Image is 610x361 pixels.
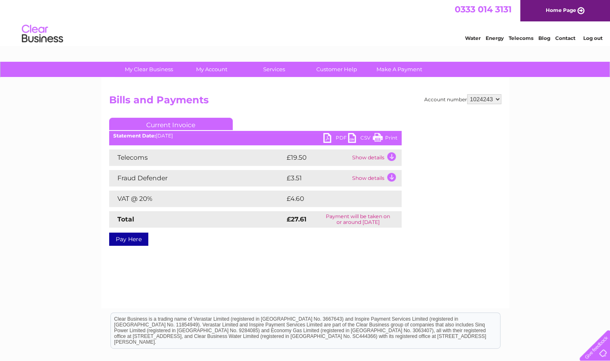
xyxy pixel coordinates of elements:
[373,133,397,145] a: Print
[113,133,156,139] b: Statement Date:
[285,170,350,186] td: £3.51
[115,62,183,77] a: My Clear Business
[350,149,402,166] td: Show details
[117,215,134,223] strong: Total
[109,191,285,207] td: VAT @ 20%
[240,62,308,77] a: Services
[21,21,63,47] img: logo.png
[109,233,148,246] a: Pay Here
[109,133,402,139] div: [DATE]
[350,170,402,186] td: Show details
[303,62,371,77] a: Customer Help
[538,35,550,41] a: Blog
[285,149,350,166] td: £19.50
[583,35,602,41] a: Log out
[178,62,245,77] a: My Account
[315,211,401,228] td: Payment will be taken on or around [DATE]
[424,94,501,104] div: Account number
[109,94,501,110] h2: Bills and Payments
[109,149,285,166] td: Telecoms
[365,62,433,77] a: Make A Payment
[285,191,383,207] td: £4.60
[111,5,500,40] div: Clear Business is a trading name of Verastar Limited (registered in [GEOGRAPHIC_DATA] No. 3667643...
[555,35,575,41] a: Contact
[323,133,348,145] a: PDF
[109,170,285,186] td: Fraud Defender
[455,4,512,14] a: 0333 014 3131
[287,215,306,223] strong: £27.61
[109,118,233,130] a: Current Invoice
[348,133,373,145] a: CSV
[486,35,504,41] a: Energy
[465,35,481,41] a: Water
[509,35,533,41] a: Telecoms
